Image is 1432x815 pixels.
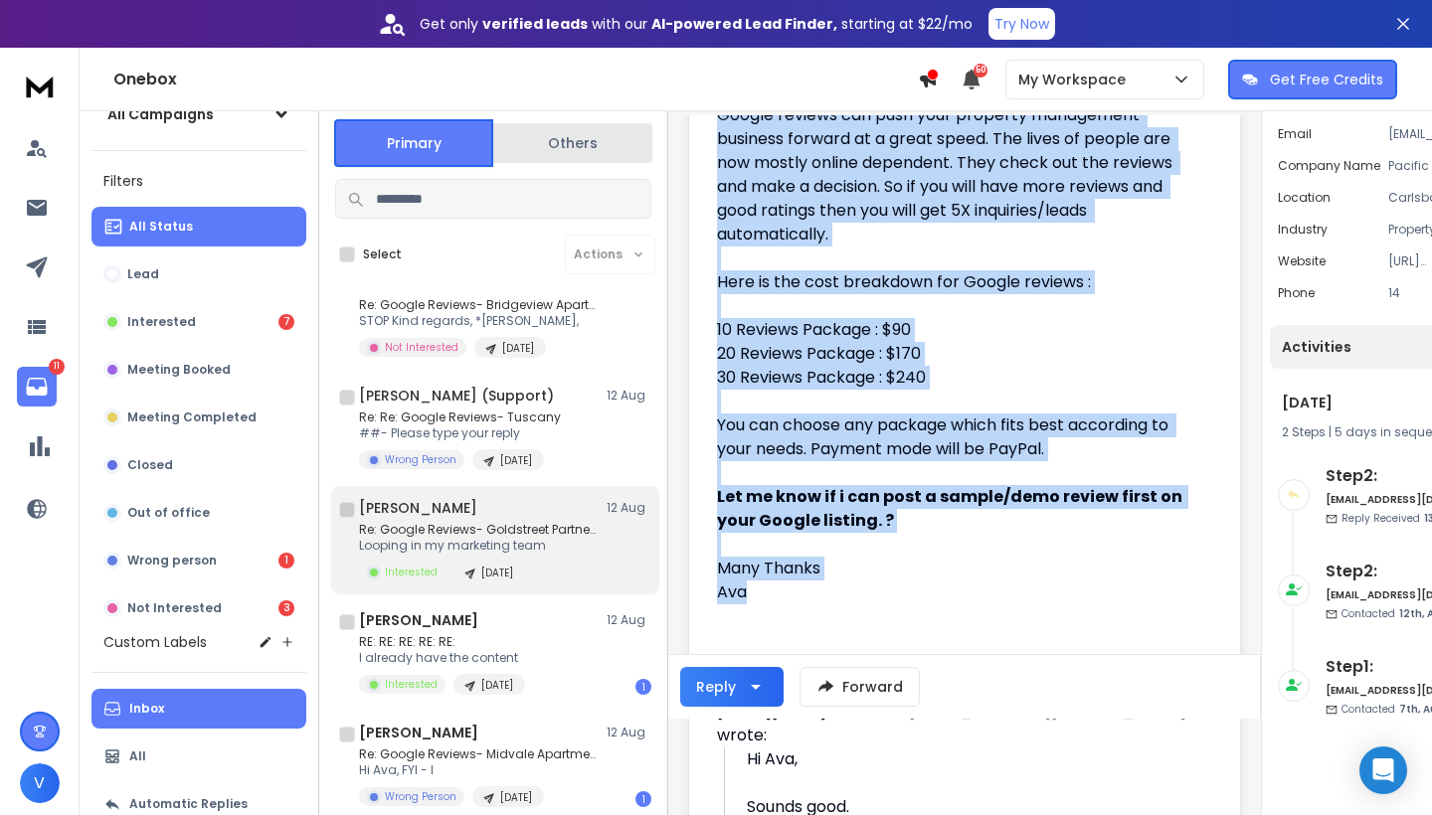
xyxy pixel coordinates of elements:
[127,553,217,569] p: Wrong person
[696,677,736,697] div: Reply
[717,103,1176,245] span: Google reviews can push your property management business forward at a great speed. The lives of ...
[1278,222,1328,238] p: industry
[359,723,478,742] h1: [PERSON_NAME]
[1359,746,1407,794] div: Open Intercom Messenger
[481,566,513,580] p: [DATE]
[20,763,60,803] button: V
[127,505,210,521] p: Out of office
[607,388,651,404] p: 12 Aug
[49,359,65,375] p: 11
[607,725,651,740] p: 12 Aug
[1278,126,1312,142] p: Email
[359,538,598,554] p: Looping in my marketing team
[91,493,306,533] button: Out of office
[20,68,60,104] img: logo
[1282,423,1326,440] span: 2 Steps
[91,94,306,134] button: All Campaigns
[91,541,306,580] button: Wrong person1
[717,700,1196,747] div: [DATE][DATE] 12:07 AM < > wrote:
[385,340,458,355] p: Not Interested
[717,580,1196,652] div: Ava
[502,341,534,356] p: [DATE]
[717,366,926,389] span: 30 Reviews Package : $240
[127,266,159,282] p: Lead
[91,302,306,342] button: Interested7
[500,453,532,468] p: [DATE]
[500,790,532,805] p: [DATE]
[359,522,598,538] p: Re: Google Reviews- Goldstreet Partners
[481,678,513,693] p: [DATE]
[607,612,651,628] p: 12 Aug
[91,350,306,390] button: Meeting Booked
[988,8,1055,40] button: Try Now
[717,485,1185,532] strong: Let me know if i can post a sample/demo review first on your Google listing. ?
[127,409,257,425] p: Meeting Completed
[420,14,973,34] p: Get only with our starting at $22/mo
[129,796,248,812] p: Automatic Replies
[91,207,306,246] button: All Status
[359,425,561,441] p: ##- Please type your reply
[107,104,214,124] h1: All Campaigns
[680,667,784,707] button: Reply
[717,342,921,365] span: 20 Reviews Package : $170
[359,313,598,329] p: STOP Kind regards, *[PERSON_NAME],
[635,791,651,807] div: 1
[385,677,438,692] p: Interested
[129,701,164,717] p: Inbox
[363,246,402,262] label: Select
[800,667,920,707] button: Forward
[91,167,306,195] h3: Filters
[278,314,294,330] div: 7
[1228,60,1397,99] button: Get Free Credits
[359,297,598,313] p: Re: Google Reviews- Bridgeview Apartments
[385,789,456,804] p: Wrong Person
[103,632,207,652] h3: Custom Labels
[127,457,173,473] p: Closed
[91,689,306,729] button: Inbox
[493,121,652,165] button: Others
[359,386,554,406] h1: [PERSON_NAME] (Support)
[482,14,588,34] strong: verified leads
[17,367,57,407] a: 11
[974,64,987,78] span: 50
[278,553,294,569] div: 1
[1278,158,1380,174] p: Company Name
[91,398,306,437] button: Meeting Completed
[334,119,493,167] button: Primary
[717,318,911,341] span: 10 Reviews Package : $90
[651,14,837,34] strong: AI-powered Lead Finder,
[127,362,231,378] p: Meeting Booked
[385,452,456,467] p: Wrong Person
[385,565,438,579] p: Interested
[359,762,598,778] p: Hi Ava, FYI - I
[359,409,561,425] p: Re: Re: Google Reviews- Tuscany
[359,650,525,666] p: I already have the content
[91,588,306,628] button: Not Interested3
[717,270,1091,293] span: Here is the cost breakdown for Google reviews :
[359,746,598,762] p: Re: Google Reviews- Midvale Apartments
[113,68,918,91] h1: Onebox
[1018,70,1134,89] p: My Workspace
[91,254,306,294] button: Lead
[359,498,477,518] h1: [PERSON_NAME]
[359,610,478,630] h1: [PERSON_NAME]
[607,500,651,516] p: 12 Aug
[91,445,306,485] button: Closed
[717,557,820,579] span: Many Thanks
[278,600,294,616] div: 3
[1270,70,1383,89] p: Get Free Credits
[91,736,306,776] button: All
[994,14,1049,34] p: Try Now
[127,314,196,330] p: Interested
[635,679,651,695] div: 1
[359,634,525,650] p: RE: RE: RE: RE: RE:
[1278,253,1326,269] p: website
[717,413,1172,460] span: You can choose any package which fits best according to your needs. Payment mode will be PayPal.
[129,748,146,764] p: All
[1278,190,1331,206] p: location
[127,600,222,616] p: Not Interested
[1278,285,1315,301] p: Phone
